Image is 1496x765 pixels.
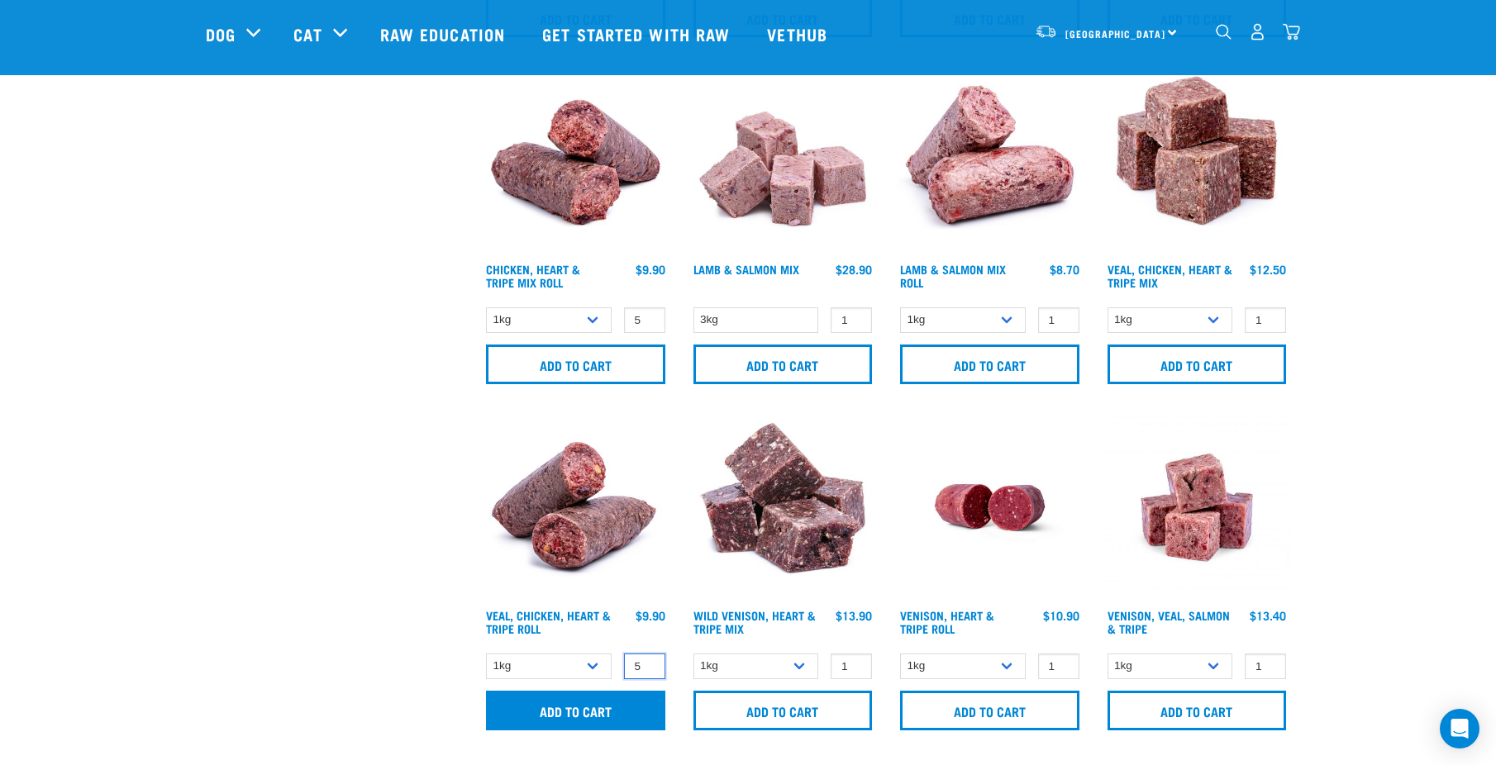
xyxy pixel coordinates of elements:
a: Get started with Raw [526,1,750,67]
a: Venison, Heart & Tripe Roll [900,612,994,631]
a: Chicken, Heart & Tripe Mix Roll [486,266,580,285]
img: user.png [1249,23,1266,40]
img: Chicken Heart Tripe Roll 01 [482,67,669,254]
div: $9.90 [636,263,665,276]
span: [GEOGRAPHIC_DATA] [1065,31,1165,36]
a: Lamb & Salmon Mix [693,266,799,272]
div: $12.50 [1250,263,1286,276]
img: Veal Chicken Heart Tripe Mix 01 [1103,67,1291,254]
img: Venison Veal Salmon Tripe 1621 [1103,414,1291,601]
input: 1 [1038,653,1079,679]
img: van-moving.png [1035,24,1057,39]
div: $28.90 [836,263,872,276]
a: Dog [206,21,236,46]
input: Add to cart [693,344,873,384]
img: home-icon-1@2x.png [1216,24,1232,40]
div: $8.70 [1050,263,1079,276]
div: Open Intercom Messenger [1440,709,1479,748]
a: Vethub [750,1,848,67]
a: Lamb & Salmon Mix Roll [900,266,1006,285]
div: $9.90 [636,609,665,622]
div: $10.90 [1043,609,1079,622]
a: Veal, Chicken, Heart & Tripe Roll [486,612,611,631]
a: Raw Education [364,1,526,67]
div: $13.40 [1250,609,1286,622]
a: Venison, Veal, Salmon & Tripe [1108,612,1230,631]
input: Add to cart [1108,344,1287,384]
input: Add to cart [693,691,873,730]
input: Add to cart [1108,691,1287,730]
img: 1261 Lamb Salmon Roll 01 [896,67,1084,254]
input: 1 [1038,307,1079,333]
img: 1171 Venison Heart Tripe Mix 01 [689,414,877,601]
input: Add to cart [486,344,665,384]
a: Cat [293,21,322,46]
input: Add to cart [900,344,1079,384]
div: $13.90 [836,609,872,622]
input: 1 [1245,653,1286,679]
input: 1 [624,653,665,679]
img: 1263 Chicken Organ Roll 02 [482,414,669,601]
input: Add to cart [486,691,665,730]
a: Veal, Chicken, Heart & Tripe Mix [1108,266,1232,285]
input: 1 [624,307,665,333]
input: 1 [1245,307,1286,333]
input: Add to cart [900,691,1079,730]
img: 1029 Lamb Salmon Mix 01 [689,67,877,254]
input: 1 [831,307,872,333]
img: Raw Essentials Venison Heart & Tripe Hypoallergenic Raw Pet Food Bulk Roll Unwrapped [896,414,1084,601]
a: Wild Venison, Heart & Tripe Mix [693,612,816,631]
img: home-icon@2x.png [1283,23,1300,40]
input: 1 [831,653,872,679]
